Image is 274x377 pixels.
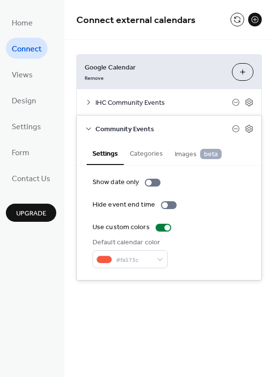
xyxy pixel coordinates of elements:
button: Settings [87,141,124,165]
span: Views [12,68,33,83]
a: Contact Us [6,167,56,188]
a: Design [6,90,42,111]
div: Hide event end time [92,200,155,210]
a: Settings [6,116,47,137]
div: Default calendar color [92,237,166,248]
span: Design [12,94,36,109]
span: Contact Us [12,171,50,187]
span: #fa573c [116,255,152,265]
a: Form [6,141,35,163]
span: Connect external calendars [76,11,196,30]
span: Community Events [95,124,232,135]
span: Connect [12,42,42,57]
span: Google Calendar [85,63,224,73]
button: Upgrade [6,204,56,222]
span: Remove [85,75,104,82]
span: Images [175,149,222,160]
a: Connect [6,38,47,59]
a: Home [6,12,39,33]
span: IHC Community Events [95,98,232,108]
span: Settings [12,119,41,135]
span: Home [12,16,33,31]
span: Form [12,145,29,161]
span: Upgrade [16,209,46,219]
div: Use custom colors [92,222,150,233]
div: Show date only [92,177,139,188]
button: Images beta [169,141,228,165]
button: Categories [124,141,169,164]
span: beta [200,149,222,159]
a: Views [6,64,39,85]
